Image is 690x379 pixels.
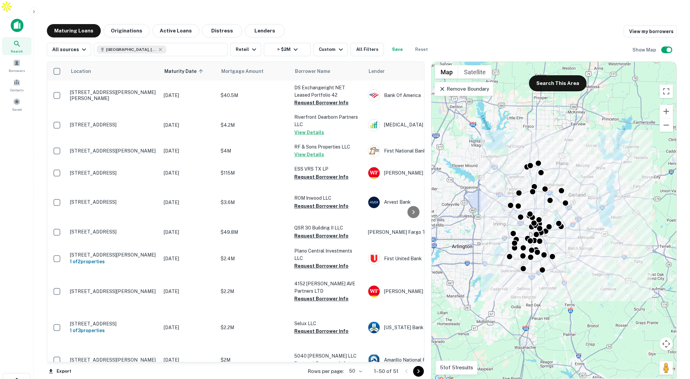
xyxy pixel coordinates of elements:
[529,75,587,91] button: Search This Area
[221,324,288,331] p: $2.2M
[294,128,324,136] button: View Details
[70,252,157,258] p: [STREET_ADDRESS][PERSON_NAME]
[660,105,673,118] button: Zoom in
[47,366,73,376] button: Export
[368,145,468,157] div: First National Bank
[294,202,349,210] button: Request Borrower Info
[164,228,214,236] p: [DATE]
[435,65,458,79] button: Show street map
[411,43,432,56] button: Reset
[70,199,157,205] p: [STREET_ADDRESS]
[70,122,157,128] p: [STREET_ADDRESS]
[660,85,673,98] button: Toggle fullscreen view
[2,76,31,94] a: Contacts
[164,169,214,177] p: [DATE]
[164,324,214,331] p: [DATE]
[294,352,361,360] p: 5040 [PERSON_NAME] LLC
[294,247,361,262] p: Plano Central Investments LLC
[70,327,157,334] h6: 1 of 3 properties
[221,121,288,129] p: $4.2M
[67,62,160,81] th: Location
[221,199,288,206] p: $3.6M
[264,43,311,56] button: > $2M
[368,253,468,265] div: First United Bank
[368,285,468,297] div: [PERSON_NAME] Fargo
[11,19,23,32] img: capitalize-icon.png
[221,255,288,262] p: $2.4M
[632,46,657,54] h6: Show Map
[660,361,673,375] button: Drag Pegman onto the map to open Street View
[368,286,380,297] img: picture
[294,143,361,151] p: RF & Sons Properties LLC
[413,366,424,377] button: Go to next page
[70,229,157,235] p: [STREET_ADDRESS]
[368,228,468,236] p: [PERSON_NAME] Fargo Trust Company NA
[9,68,25,73] span: Borrowers
[347,366,363,376] div: 50
[164,92,214,99] p: [DATE]
[368,167,380,179] img: picture
[221,67,272,75] span: Mortgage Amount
[368,253,380,264] img: picture
[70,148,157,154] p: [STREET_ADDRESS][PERSON_NAME]
[70,170,157,176] p: [STREET_ADDRESS]
[294,262,349,270] button: Request Borrower Info
[440,364,473,372] p: 51 of 51 results
[368,196,468,208] div: Arvest Bank
[103,24,150,37] button: Originations
[294,232,349,240] button: Request Borrower Info
[294,327,349,335] button: Request Borrower Info
[12,107,22,112] span: Saved
[47,24,101,37] button: Maturing Loans
[164,356,214,364] p: [DATE]
[221,169,288,177] p: $115M
[221,228,288,236] p: $49.8M
[368,167,468,179] div: [PERSON_NAME] Fargo
[2,57,31,75] div: Borrowers
[365,62,472,81] th: Lender
[439,85,489,93] p: Remove Boundary
[70,357,157,363] p: [STREET_ADDRESS][PERSON_NAME]
[11,49,23,54] span: Search
[164,255,214,262] p: [DATE]
[230,43,261,56] button: Retail
[657,325,690,358] iframe: Chat Widget
[368,322,380,333] img: picture
[2,37,31,55] a: Search
[368,321,468,334] div: [US_STATE] Bank And Trust
[2,95,31,113] a: Saved
[368,89,468,101] div: Bank Of America
[294,360,349,368] button: Request Borrower Info
[368,119,468,131] div: [MEDICAL_DATA] Investment Fund
[351,43,384,56] button: All Filters
[94,43,228,56] button: [GEOGRAPHIC_DATA], [GEOGRAPHIC_DATA], [GEOGRAPHIC_DATA]
[221,92,288,99] p: $40.5M
[294,224,361,231] p: QSR 30 Building II LLC
[294,320,361,327] p: Selux LLC
[70,258,157,265] h6: 1 of 2 properties
[47,43,91,56] button: All sources
[313,43,348,56] button: Custom
[217,62,291,81] th: Mortgage Amount
[294,84,361,99] p: DS Exchangeright NET Leased Portfolio 42
[245,24,285,37] button: Lenders
[660,118,673,132] button: Zoom out
[368,197,380,208] img: picture
[458,65,491,79] button: Show satellite imagery
[294,99,349,107] button: Request Borrower Info
[106,46,156,53] span: [GEOGRAPHIC_DATA], [GEOGRAPHIC_DATA], [GEOGRAPHIC_DATA]
[221,356,288,364] p: $2M
[202,24,242,37] button: Distress
[624,25,677,37] a: View my borrowers
[70,321,157,327] p: [STREET_ADDRESS]
[164,121,214,129] p: [DATE]
[368,354,380,366] img: picture
[368,90,380,101] img: picture
[294,295,349,303] button: Request Borrower Info
[368,119,380,131] img: picture
[295,67,330,75] span: Borrower Name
